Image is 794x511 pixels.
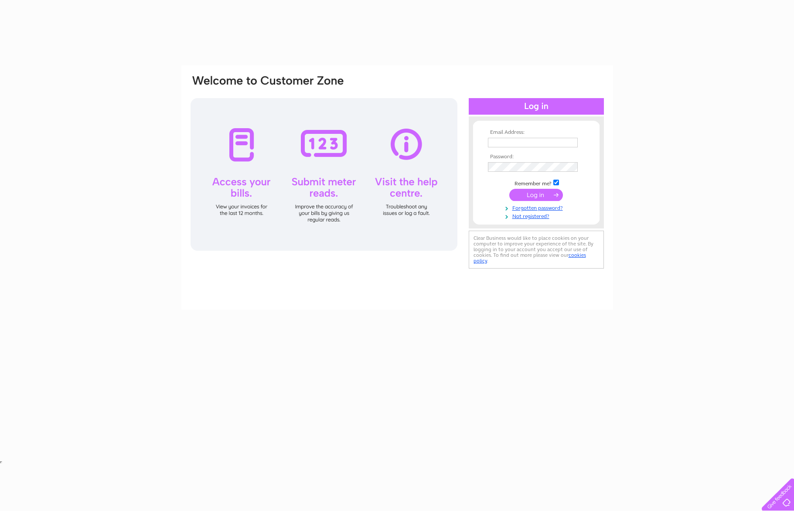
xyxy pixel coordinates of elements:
th: Email Address: [486,129,587,136]
a: Not registered? [488,211,587,220]
div: Clear Business would like to place cookies on your computer to improve your experience of the sit... [469,231,604,269]
a: cookies policy [474,252,586,264]
input: Submit [509,189,563,201]
td: Remember me? [486,178,587,187]
th: Password: [486,154,587,160]
a: Forgotten password? [488,203,587,211]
